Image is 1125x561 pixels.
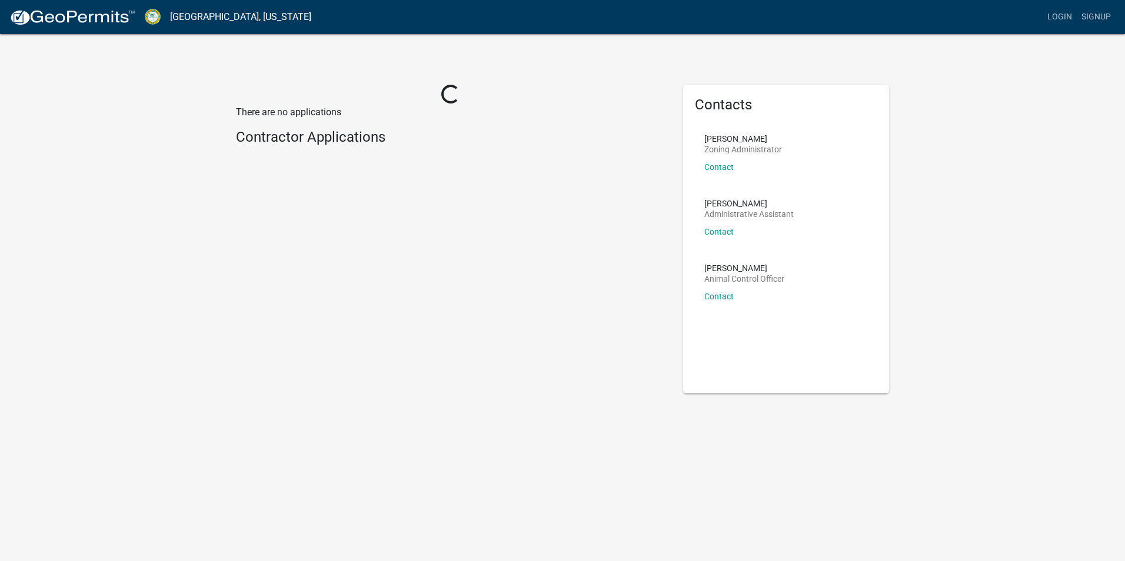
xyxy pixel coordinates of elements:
[704,275,784,283] p: Animal Control Officer
[236,105,665,119] p: There are no applications
[1043,6,1077,28] a: Login
[704,145,782,153] p: Zoning Administrator
[236,129,665,151] wm-workflow-list-section: Contractor Applications
[704,227,734,236] a: Contact
[704,135,782,143] p: [PERSON_NAME]
[695,96,877,113] h5: Contacts
[145,9,161,25] img: Crawford County, Georgia
[704,199,794,208] p: [PERSON_NAME]
[704,292,734,301] a: Contact
[704,210,794,218] p: Administrative Assistant
[236,129,665,146] h4: Contractor Applications
[1077,6,1116,28] a: Signup
[170,7,311,27] a: [GEOGRAPHIC_DATA], [US_STATE]
[704,162,734,172] a: Contact
[704,264,784,272] p: [PERSON_NAME]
